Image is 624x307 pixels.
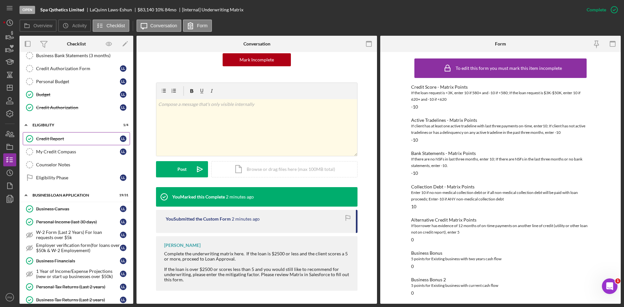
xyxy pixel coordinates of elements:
a: Personal Income (last 30 days)LL [23,215,130,228]
div: 0 [411,264,414,269]
div: Credit Report [36,136,120,141]
a: Personal Tax Returns (Last 2 years)LL [23,280,130,293]
div: Mark Incomplete [240,53,274,66]
a: Business Tax Returns (Last 2 years)LL [23,293,130,306]
div: Eligibility Phase [36,175,120,180]
div: L L [120,219,126,225]
div: Personal Budget [36,79,120,84]
div: If there are no NSFs in last three months, enter 10; If there are NSFs in the last three months o... [411,156,590,169]
div: 19 / 31 [117,193,128,197]
div: Form [495,41,506,46]
button: Checklist [93,19,129,32]
a: Business Bank Statements (3 months) [23,49,130,62]
div: L L [120,135,126,142]
div: 0 [411,237,414,242]
div: L L [120,258,126,264]
div: Business Bank Statements (3 months) [36,53,130,58]
a: Counselor Notes [23,158,130,171]
span: 1 [615,278,620,284]
div: Collection Debt - Matrix Points [411,184,590,189]
div: Credit Score - Matrix Points [411,84,590,90]
div: Personal Income (last 30 days) [36,219,120,224]
button: Form [183,19,212,32]
div: Checklist [67,41,86,46]
div: 1 Year of Income/Expense Projections (new or start up businesses over $50k) [36,269,120,279]
div: [PERSON_NAME] [164,243,201,248]
div: Business Bonus [411,250,590,256]
a: BudgetLL [23,88,130,101]
a: Credit ReportLL [23,132,130,145]
div: L L [120,91,126,98]
div: -10 [411,104,418,109]
div: L L [120,104,126,111]
div: You Marked this Complete [172,194,225,199]
div: 84 mo [165,7,176,12]
div: L L [120,232,126,238]
div: BUSINESS LOAN APPLICATION [32,193,112,197]
time: 2025-09-24 19:57 [232,216,260,222]
div: Business Canvas [36,206,120,211]
div: Bank Statements - Matrix Points [411,151,590,156]
div: 0 [411,290,414,296]
button: Activity [58,19,91,32]
div: W-2 Form (Last 2 Years) For loan requests over $5k [36,230,120,240]
div: ELIGIBILITY [32,123,112,127]
iframe: Intercom live chat [602,278,617,294]
div: -10 [411,171,418,176]
button: Complete [580,3,621,16]
div: If borrower has evidence of 12 months of on-time payments on another line of credit (utility or o... [411,223,590,236]
div: L L [120,174,126,181]
button: Overview [19,19,57,32]
div: 5 points for Existing business with current cash flow [411,282,590,289]
label: Activity [72,23,86,28]
div: L L [120,271,126,277]
div: If client has at least one active tradeline with last three payments on-time, enter10; If client ... [411,123,590,136]
div: Personal Tax Returns (Last 2 years) [36,284,120,289]
div: L L [120,297,126,303]
div: 1 / 4 [117,123,128,127]
div: -10 [411,137,418,143]
div: Employer verification form(for loans over $50k & W-2 Employement) [36,243,120,253]
div: [Internal] Underwriting Matrix [182,7,243,12]
div: Conversation [243,41,270,46]
div: Credit Authorization [36,105,120,110]
div: Post [177,161,187,177]
div: To edit this form you must mark this item incomplete [456,66,562,71]
a: Credit AuthorizationLL [23,101,130,114]
label: Form [197,23,208,28]
div: 5 points for Existing business with two years cash flow [411,256,590,262]
a: Credit Authorization FormLL [23,62,130,75]
span: $83,140 [137,7,154,12]
div: LaQuinn Laws-Eshun [90,7,137,12]
div: L L [120,65,126,72]
div: Credit Authorization Form [36,66,120,71]
button: Conversation [136,19,182,32]
b: Spa Qsthetics Limited [40,7,84,12]
time: 2025-09-24 19:57 [226,194,254,199]
a: Business FinancialsLL [23,254,130,267]
a: Personal BudgetLL [23,75,130,88]
div: Active Tradelines - Matrix Points [411,118,590,123]
div: Budget [36,92,120,97]
div: Enter 10 if no non-medical collection debt or if all non-medical collection debt will be paid wit... [411,189,590,202]
div: Complete the underwriting matrix here. If the loan is $2500 or less and the client scores a 5 or ... [164,251,351,262]
a: My Credit CompassLL [23,145,130,158]
div: Complete [587,3,606,16]
label: Overview [33,23,52,28]
a: Eligibility PhaseLL [23,171,130,184]
div: L L [120,148,126,155]
div: L L [120,206,126,212]
button: Mark Incomplete [223,53,291,66]
label: Checklist [107,23,125,28]
text: PM [7,296,12,299]
a: Employer verification form(for loans over $50k & W-2 Employement)LL [23,241,130,254]
div: My Credit Compass [36,149,120,154]
div: 10 % [155,7,164,12]
a: W-2 Form (Last 2 Years) For loan requests over $5kLL [23,228,130,241]
div: If the loan request is <3K, enter 10 if 580+ and -10 if <580; If the loan request is $3K-$50K, en... [411,90,590,103]
div: Alternative Credit Matrix Points [411,217,590,223]
a: Business CanvasLL [23,202,130,215]
button: Post [156,161,208,177]
a: 1 Year of Income/Expense Projections (new or start up businesses over $50k)LL [23,267,130,280]
div: Counselor Notes [36,162,130,167]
